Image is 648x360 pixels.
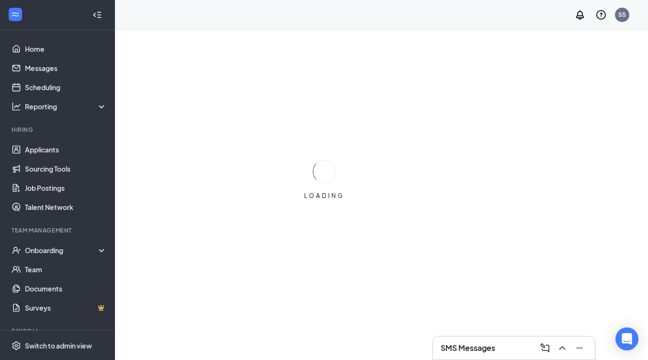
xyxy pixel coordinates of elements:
button: ComposeMessage [537,340,553,356]
div: Hiring [11,126,105,134]
a: Home [25,39,107,58]
div: LOADING [300,192,348,200]
a: Talent Network [25,197,107,217]
svg: Notifications [574,9,586,21]
a: SurveysCrown [25,298,107,317]
svg: WorkstreamLogo [11,10,20,19]
svg: Settings [11,341,21,350]
div: Payroll [11,327,105,335]
a: Scheduling [25,78,107,97]
button: ChevronUp [555,340,570,356]
svg: Minimize [574,342,585,354]
svg: UserCheck [11,245,21,255]
div: Reporting [25,102,107,111]
a: Team [25,260,107,279]
a: Sourcing Tools [25,159,107,178]
svg: ChevronUp [557,342,568,354]
a: Applicants [25,140,107,159]
svg: Analysis [11,102,21,111]
a: Documents [25,279,107,298]
div: Switch to admin view [25,341,92,350]
button: Minimize [572,340,587,356]
a: Messages [25,58,107,78]
svg: QuestionInfo [595,9,607,21]
div: SS [618,11,626,19]
svg: ComposeMessage [539,342,551,354]
a: Job Postings [25,178,107,197]
div: Onboarding [25,245,99,255]
div: Team Management [11,226,105,234]
h3: SMS Messages [441,343,495,353]
div: Open Intercom Messenger [615,327,638,350]
svg: Collapse [92,10,102,20]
